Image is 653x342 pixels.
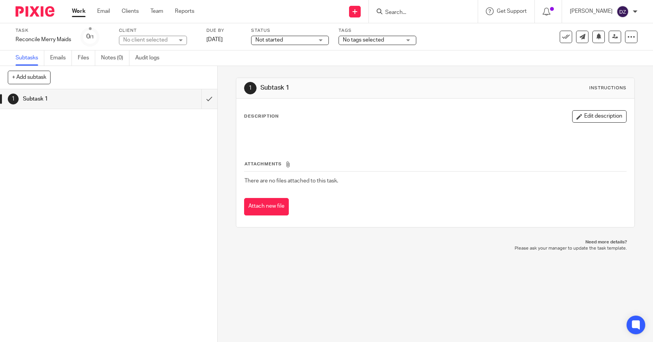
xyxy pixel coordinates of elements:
[78,50,95,66] a: Files
[16,36,71,43] div: Reconcile Merry Maids
[16,6,54,17] img: Pixie
[16,50,44,66] a: Subtasks
[384,9,454,16] input: Search
[339,28,416,34] label: Tags
[123,36,174,44] div: No client selected
[244,198,289,215] button: Attach new file
[90,35,94,39] small: /1
[497,9,527,14] span: Get Support
[101,50,129,66] a: Notes (0)
[251,28,329,34] label: Status
[255,37,283,43] span: Not started
[16,28,71,34] label: Task
[572,110,627,123] button: Edit description
[122,7,139,15] a: Clients
[616,5,629,18] img: svg%3E
[150,7,163,15] a: Team
[8,71,51,84] button: + Add subtask
[244,245,627,252] p: Please ask your manager to update the task template.
[260,84,452,92] h1: Subtask 1
[8,94,19,104] div: 1
[589,85,627,91] div: Instructions
[175,7,194,15] a: Reports
[244,162,282,166] span: Attachments
[343,37,384,43] span: No tags selected
[119,28,197,34] label: Client
[244,113,279,120] p: Description
[50,50,72,66] a: Emails
[244,178,338,184] span: There are no files attached to this task.
[23,93,137,105] h1: Subtask 1
[135,50,165,66] a: Audit logs
[72,7,86,15] a: Work
[570,7,613,15] p: [PERSON_NAME]
[86,32,94,41] div: 0
[206,37,223,42] span: [DATE]
[244,239,627,245] p: Need more details?
[97,7,110,15] a: Email
[206,28,241,34] label: Due by
[244,82,257,94] div: 1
